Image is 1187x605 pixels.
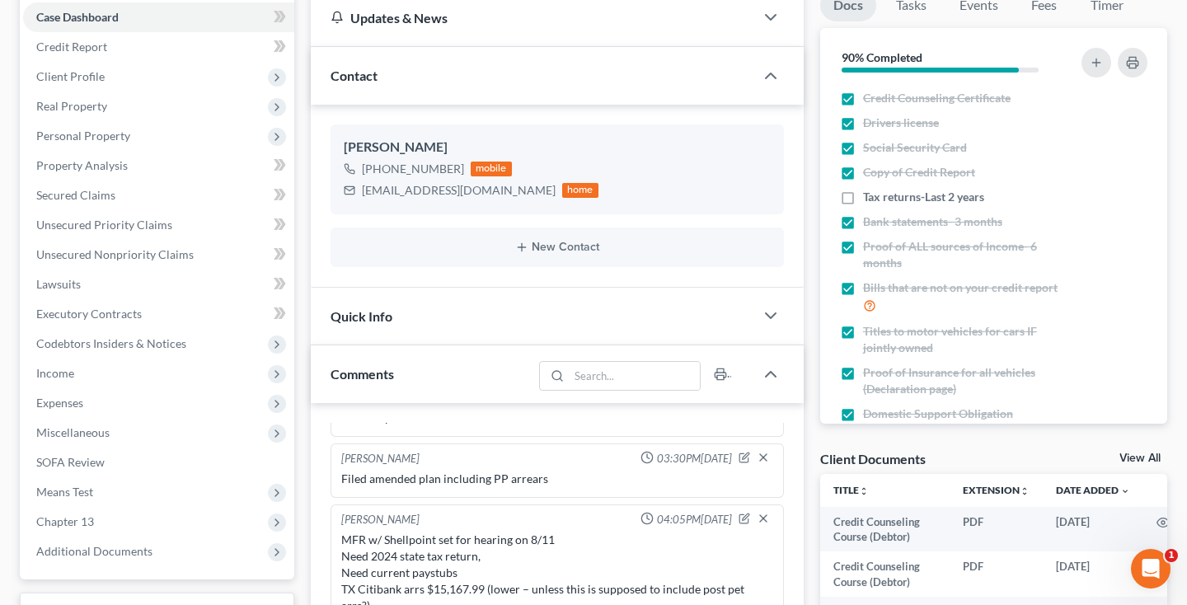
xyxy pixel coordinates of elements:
span: Income [36,366,74,380]
td: Credit Counseling Course (Debtor) [820,551,950,597]
span: Credit Report [36,40,107,54]
div: [PERSON_NAME] [341,451,420,467]
span: Proof of ALL sources of Income- 6 months [863,238,1067,271]
span: Chapter 13 [36,514,94,528]
span: Bank statements- 3 months [863,213,1002,230]
span: Additional Documents [36,544,152,558]
span: SOFA Review [36,455,105,469]
a: Unsecured Nonpriority Claims [23,240,294,270]
div: Client Documents [820,450,926,467]
span: Means Test [36,485,93,499]
div: home [562,183,598,198]
a: Secured Claims [23,181,294,210]
i: unfold_more [859,486,869,496]
div: [PERSON_NAME] [344,138,771,157]
input: Search... [569,362,700,390]
iframe: Intercom live chat [1131,549,1171,589]
a: View All [1119,453,1161,464]
a: Titleunfold_more [833,484,869,496]
span: Titles to motor vehicles for cars IF jointly owned [863,323,1067,356]
span: 04:05PM[DATE] [657,512,732,528]
span: Social Security Card [863,139,967,156]
a: Lawsuits [23,270,294,299]
a: SOFA Review [23,448,294,477]
div: Updates & News [331,9,734,26]
span: Proof of Insurance for all vehicles (Declaration page) [863,364,1067,397]
span: Bills that are not on your credit report [863,279,1058,296]
div: mobile [471,162,512,176]
span: Property Analysis [36,158,128,172]
strong: 90% Completed [842,50,922,64]
a: Date Added expand_more [1056,484,1130,496]
span: Credit Counseling Certificate [863,90,1011,106]
span: Personal Property [36,129,130,143]
span: Tax returns-Last 2 years [863,189,984,205]
span: Client Profile [36,69,105,83]
i: unfold_more [1020,486,1030,496]
i: expand_more [1120,486,1130,496]
span: Contact [331,68,378,83]
td: Credit Counseling Course (Debtor) [820,507,950,552]
a: Property Analysis [23,151,294,181]
a: Case Dashboard [23,2,294,32]
div: [PERSON_NAME] [341,512,420,528]
a: Credit Report [23,32,294,62]
td: PDF [950,551,1043,597]
span: Lawsuits [36,277,81,291]
span: Quick Info [331,308,392,324]
a: Unsecured Priority Claims [23,210,294,240]
span: Comments [331,366,394,382]
td: PDF [950,507,1043,552]
span: Expenses [36,396,83,410]
span: Drivers license [863,115,939,131]
a: Extensionunfold_more [963,484,1030,496]
span: 1 [1165,549,1178,562]
td: [DATE] [1043,551,1143,597]
span: Copy of Credit Report [863,164,975,181]
td: [DATE] [1043,507,1143,552]
div: [EMAIL_ADDRESS][DOMAIN_NAME] [362,182,556,199]
span: Unsecured Nonpriority Claims [36,247,194,261]
button: New Contact [344,241,771,254]
span: Case Dashboard [36,10,119,24]
span: Executory Contracts [36,307,142,321]
span: Unsecured Priority Claims [36,218,172,232]
a: Executory Contracts [23,299,294,329]
div: Filed amended plan including PP arrears [341,471,773,487]
span: Secured Claims [36,188,115,202]
span: 03:30PM[DATE] [657,451,732,467]
span: Domestic Support Obligation Certificate if Child Support or Alimony is paid [863,406,1067,455]
span: Miscellaneous [36,425,110,439]
div: [PHONE_NUMBER] [362,161,464,177]
span: Real Property [36,99,107,113]
span: Codebtors Insiders & Notices [36,336,186,350]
